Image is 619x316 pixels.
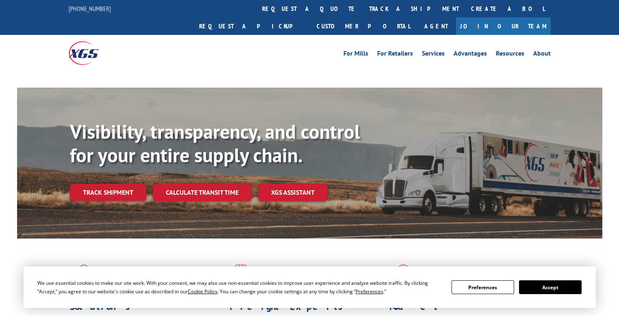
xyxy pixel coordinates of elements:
a: Services [422,50,445,59]
a: Resources [496,50,524,59]
img: xgs-icon-flagship-distribution-model-red [389,264,417,286]
button: Preferences [452,280,514,294]
a: Track shipment [70,184,146,201]
a: For Retailers [377,50,413,59]
a: For Mills [343,50,368,59]
b: Visibility, transparency, and control for your entire supply chain. [70,119,360,168]
a: Agent [416,17,456,35]
a: Customer Portal [311,17,416,35]
a: [PHONE_NUMBER] [69,4,111,13]
div: We use essential cookies to make our site work. With your consent, we may also use non-essential ... [37,279,442,296]
a: Advantages [454,50,487,59]
img: xgs-icon-total-supply-chain-intelligence-red [70,264,95,286]
span: Cookie Policy [188,288,217,295]
a: About [533,50,551,59]
a: Request a pickup [193,17,311,35]
span: Preferences [356,288,383,295]
a: XGS ASSISTANT [258,184,328,201]
button: Accept [519,280,582,294]
div: Cookie Consent Prompt [24,267,596,308]
a: Calculate transit time [153,184,252,201]
a: Join Our Team [456,17,551,35]
img: xgs-icon-focused-on-flooring-red [230,264,249,286]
